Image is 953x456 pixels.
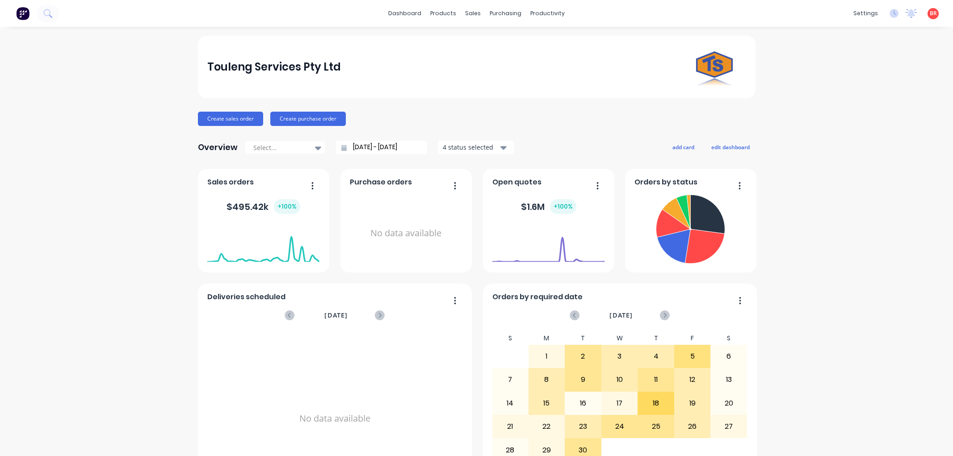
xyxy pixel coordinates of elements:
[683,36,746,98] img: Touleng Services Pty Ltd
[601,332,638,345] div: W
[675,368,710,391] div: 12
[426,7,461,20] div: products
[565,368,601,391] div: 9
[207,58,341,76] div: Touleng Services Pty Ltd
[602,415,638,438] div: 24
[711,392,747,414] div: 20
[529,332,565,345] div: M
[638,392,674,414] div: 18
[849,7,882,20] div: settings
[634,177,697,188] span: Orders by status
[711,345,747,368] div: 6
[711,368,747,391] div: 13
[324,310,348,320] span: [DATE]
[710,332,747,345] div: S
[521,199,576,214] div: $ 1.6M
[602,392,638,414] div: 17
[529,345,565,368] div: 1
[529,415,565,438] div: 22
[198,138,238,156] div: Overview
[550,199,576,214] div: + 100 %
[492,292,583,302] span: Orders by required date
[565,345,601,368] div: 2
[565,332,601,345] div: T
[227,199,300,214] div: $ 495.42k
[711,415,747,438] div: 27
[198,112,263,126] button: Create sales order
[438,141,514,154] button: 4 status selected
[443,142,499,152] div: 4 status selected
[675,392,710,414] div: 19
[638,368,674,391] div: 11
[526,7,569,20] div: productivity
[674,332,711,345] div: F
[492,392,528,414] div: 14
[492,368,528,391] div: 7
[485,7,526,20] div: purchasing
[350,191,462,276] div: No data available
[461,7,485,20] div: sales
[609,310,633,320] span: [DATE]
[675,345,710,368] div: 5
[350,177,412,188] span: Purchase orders
[529,392,565,414] div: 15
[638,345,674,368] div: 4
[384,7,426,20] a: dashboard
[270,112,346,126] button: Create purchase order
[602,368,638,391] div: 10
[675,415,710,438] div: 26
[930,9,937,17] span: BR
[565,392,601,414] div: 16
[207,177,254,188] span: Sales orders
[207,292,285,302] span: Deliveries scheduled
[529,368,565,391] div: 8
[705,141,756,153] button: edit dashboard
[492,177,542,188] span: Open quotes
[565,415,601,438] div: 23
[16,7,29,20] img: Factory
[667,141,700,153] button: add card
[638,332,674,345] div: T
[492,332,529,345] div: S
[638,415,674,438] div: 25
[602,345,638,368] div: 3
[492,415,528,438] div: 21
[274,199,300,214] div: + 100 %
